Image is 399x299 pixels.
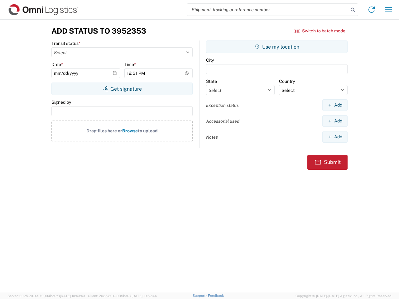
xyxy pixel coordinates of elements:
[206,102,239,108] label: Exception status
[132,294,157,298] span: [DATE] 10:52:44
[51,62,63,67] label: Date
[206,134,218,140] label: Notes
[60,294,85,298] span: [DATE] 10:43:43
[187,4,349,16] input: Shipment, tracking or reference number
[88,294,157,298] span: Client: 2025.20.0-035ba07
[124,62,136,67] label: Time
[193,294,208,297] a: Support
[86,128,122,133] span: Drag files here or
[206,78,217,84] label: State
[296,293,392,299] span: Copyright © [DATE]-[DATE] Agistix Inc., All Rights Reserved
[206,118,239,124] label: Accessorial used
[51,40,80,46] label: Transit status
[51,99,71,105] label: Signed by
[206,57,214,63] label: City
[307,155,348,170] button: Submit
[208,294,224,297] a: Feedback
[322,115,348,127] button: Add
[322,131,348,143] button: Add
[206,40,348,53] button: Use my location
[279,78,295,84] label: Country
[51,83,193,95] button: Get signature
[295,26,345,36] button: Switch to batch mode
[51,26,146,36] h3: Add Status to 3952353
[322,99,348,111] button: Add
[138,128,158,133] span: to upload
[7,294,85,298] span: Server: 2025.20.0-970904bc0f3
[122,128,138,133] span: Browse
